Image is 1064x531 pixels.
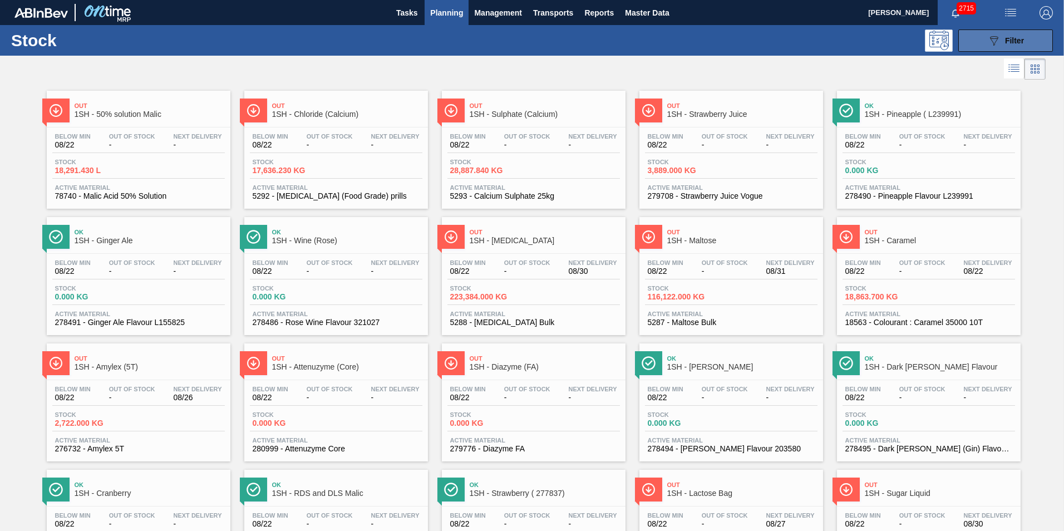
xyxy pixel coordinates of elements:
[55,133,91,140] span: Below Min
[648,394,683,402] span: 08/22
[450,259,486,266] span: Below Min
[109,267,155,276] span: -
[648,159,726,165] span: Stock
[253,159,331,165] span: Stock
[964,259,1012,266] span: Next Delivery
[470,363,620,371] span: 1SH - Diazyme (FA)
[702,520,748,528] span: -
[829,335,1026,461] a: ÍconeOk1SH - Dark [PERSON_NAME] FlavourBelow Min08/22Out Of Stock-Next Delivery-Stock0.000 KGActi...
[11,34,178,47] h1: Stock
[845,512,881,519] span: Below Min
[648,184,815,191] span: Active Material
[253,285,331,292] span: Stock
[648,192,815,200] span: 279708 - Strawberry Juice Vogue
[450,437,617,444] span: Active Material
[829,209,1026,335] a: ÍconeOut1SH - CaramelBelow Min08/22Out Of Stock-Next Delivery08/22Stock18,863.700 KGActive Materi...
[55,520,91,528] span: 08/22
[845,133,881,140] span: Below Min
[75,110,225,119] span: 1SH - 50% solution Malic
[55,311,222,317] span: Active Material
[766,259,815,266] span: Next Delivery
[253,445,420,453] span: 280999 - Attenuzyme Core
[845,419,923,427] span: 0.000 KG
[371,512,420,519] span: Next Delivery
[434,209,631,335] a: ÍconeOut1SH - [MEDICAL_DATA]Below Min08/22Out Of Stock-Next Delivery08/30Stock223,384.000 KGActiv...
[109,386,155,392] span: Out Of Stock
[845,192,1012,200] span: 278490 - Pineapple Flavour L239991
[845,318,1012,327] span: 18563 - Colourant : Caramel 35000 10T
[174,386,222,392] span: Next Delivery
[272,237,422,245] span: 1SH - Wine (Rose)
[55,192,222,200] span: 78740 - Malic Acid 50% Solution
[648,141,683,149] span: 08/22
[648,311,815,317] span: Active Material
[55,141,91,149] span: 08/22
[569,141,617,149] span: -
[631,209,829,335] a: ÍconeOut1SH - MaltoseBelow Min08/22Out Of Stock-Next Delivery08/31Stock116,122.000 KGActive Mater...
[253,192,420,200] span: 5292 - Calcium Chloride (Food Grade) prills
[174,141,222,149] span: -
[642,230,656,244] img: Ícone
[450,520,486,528] span: 08/22
[702,259,748,266] span: Out Of Stock
[55,386,91,392] span: Below Min
[253,259,288,266] span: Below Min
[702,386,748,392] span: Out Of Stock
[899,386,945,392] span: Out Of Stock
[569,520,617,528] span: -
[667,481,817,488] span: Out
[14,8,68,18] img: TNhmsLtSVTkK8tSr43FrP2fwEKptu5GPRR3wAAAABJRU5ErkJggg==
[174,133,222,140] span: Next Delivery
[648,437,815,444] span: Active Material
[371,267,420,276] span: -
[55,394,91,402] span: 08/22
[648,318,815,327] span: 5287 - Maltose Bulk
[307,259,353,266] span: Out Of Stock
[109,133,155,140] span: Out Of Stock
[625,6,669,19] span: Master Data
[845,159,923,165] span: Stock
[444,104,458,117] img: Ícone
[450,445,617,453] span: 279776 - Diazyme FA
[648,445,815,453] span: 278494 - Rasberry Flavour 203580
[667,363,817,371] span: 1SH - Rasberry
[272,102,422,109] span: Out
[272,355,422,362] span: Out
[702,267,748,276] span: -
[38,335,236,461] a: ÍconeOut1SH - Amylex (5T)Below Min08/22Out Of Stock-Next Delivery08/26Stock2,722.000 KGActive Mat...
[899,512,945,519] span: Out Of Stock
[631,82,829,209] a: ÍconeOut1SH - Strawberry JuiceBelow Min08/22Out Of Stock-Next Delivery-Stock3,889.000 KGActive Ma...
[899,141,945,149] span: -
[648,520,683,528] span: 08/22
[253,520,288,528] span: 08/22
[667,489,817,498] span: 1SH - Lactose Bag
[865,481,1015,488] span: Out
[38,209,236,335] a: ÍconeOk1SH - Ginger AleBelow Min08/22Out Of Stock-Next Delivery-Stock0.000 KGActive Material27849...
[702,133,748,140] span: Out Of Stock
[247,104,260,117] img: Ícone
[55,267,91,276] span: 08/22
[49,356,63,370] img: Ícone
[109,259,155,266] span: Out Of Stock
[702,394,748,402] span: -
[667,102,817,109] span: Out
[75,355,225,362] span: Out
[450,141,486,149] span: 08/22
[174,512,222,519] span: Next Delivery
[307,141,353,149] span: -
[371,259,420,266] span: Next Delivery
[470,481,620,488] span: Ok
[55,184,222,191] span: Active Material
[569,394,617,402] span: -
[1004,58,1024,80] div: List Vision
[631,335,829,461] a: ÍconeOk1SH - [PERSON_NAME]Below Min08/22Out Of Stock-Next Delivery-Stock0.000 KGActive Material27...
[253,437,420,444] span: Active Material
[450,166,528,175] span: 28,887.840 KG
[845,520,881,528] span: 08/22
[504,394,550,402] span: -
[450,311,617,317] span: Active Material
[648,411,726,418] span: Stock
[174,267,222,276] span: -
[307,133,353,140] span: Out Of Stock
[450,133,486,140] span: Below Min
